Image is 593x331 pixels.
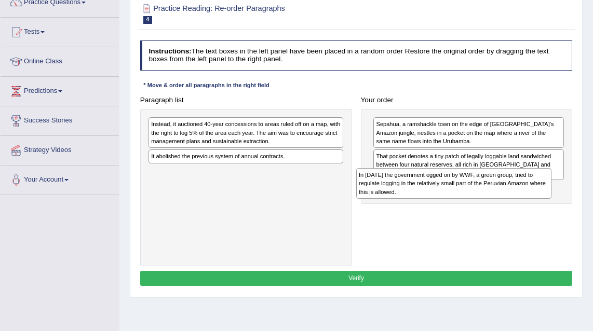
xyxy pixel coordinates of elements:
a: Strategy Videos [1,136,119,162]
div: * Move & order all paragraphs in the right field [140,81,273,90]
div: Sepahua, a ramshackle town on the edge of [GEOGRAPHIC_DATA]’s Amazon jungle, nestles in a pocket ... [373,117,564,148]
h4: Your order [361,96,573,104]
button: Verify [140,271,573,286]
div: It abolished the previous system of annual contracts. [149,149,343,163]
h2: Practice Reading: Re-order Paragraphs [140,2,408,24]
h4: The text boxes in the left panel have been placed in a random order Restore the original order by... [140,40,573,70]
a: Success Stories [1,106,119,132]
a: Tests [1,18,119,44]
div: In [DATE] the government egged on by WWF, a green group, tried to regulate logging in the relativ... [356,168,551,199]
b: Instructions: [149,47,191,55]
span: 4 [143,16,153,24]
a: Online Class [1,47,119,73]
div: Instead, it auctioned 40-year concessions to areas ruled off on a map, with the right to log 5% o... [149,117,343,148]
h4: Paragraph list [140,96,352,104]
a: Your Account [1,165,119,191]
div: That pocket denotes a tiny patch of legally loggable land sandwiched between four natural reserve... [373,149,564,180]
a: Predictions [1,77,119,103]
